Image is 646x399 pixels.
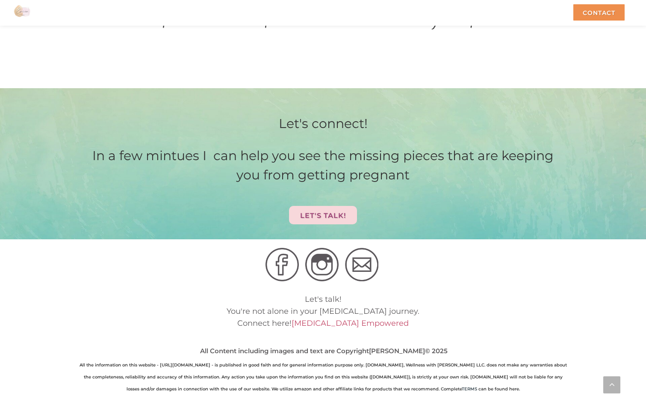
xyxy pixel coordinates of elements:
span: Let's talk! [305,295,342,304]
strong: can be found here. [478,386,520,392]
img: Facebook Group Infertility Empowered [265,248,299,281]
strong: © 2025 [425,347,448,355]
div: Contact [573,4,625,21]
img: Email Erica Hope, Fertility Coach [345,248,378,281]
a: TERMS [462,386,477,392]
span: You're not alone in your [MEDICAL_DATA] journey. [227,307,419,316]
h2: In a few mintues I can help you see the missing pieces that are keeping you from getting pregnant [80,146,567,226]
strong: All the information on this website - [URL][DOMAIN_NAME] - is published in good faith and for gen... [80,362,567,392]
strong: [PERSON_NAME] [369,347,425,355]
img: Infertile Mom of 4 Instagram Profile [305,248,339,281]
span: Connect her [237,319,285,328]
strong: All Content including images and text are Copyright [200,347,369,355]
a: [MEDICAL_DATA] Empowered [292,319,409,328]
span: e! [285,319,292,328]
a: let's Talk! [289,206,357,224]
h2: Let's connect! [80,114,567,133]
span: let's Talk! [300,211,346,220]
